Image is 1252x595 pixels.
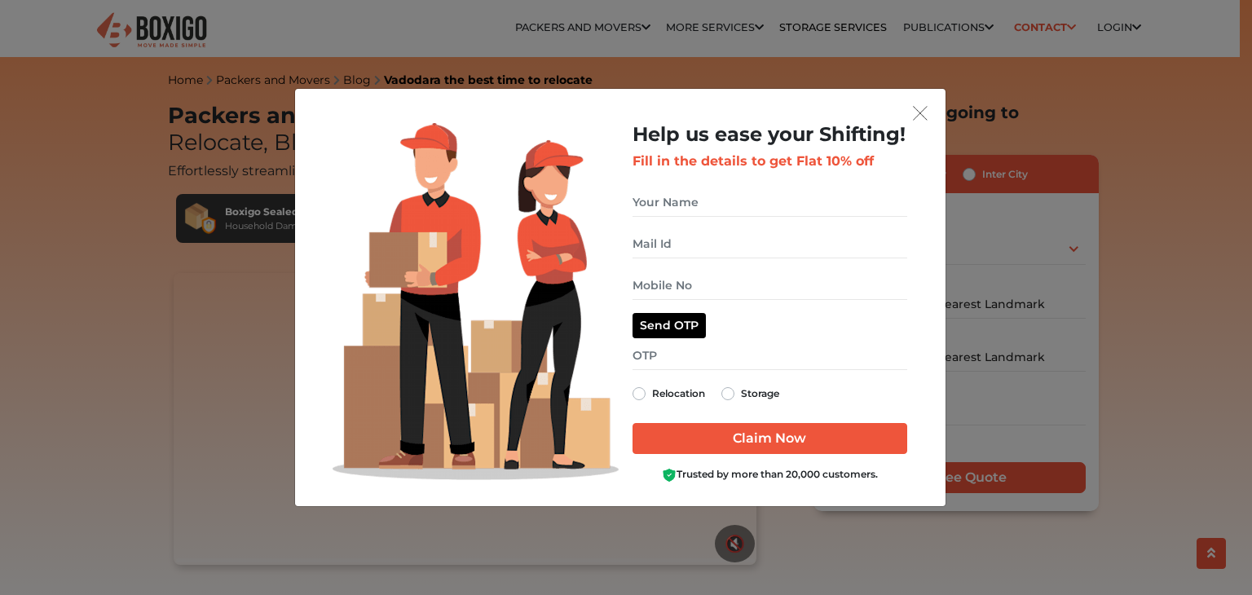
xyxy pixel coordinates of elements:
[633,423,907,454] input: Claim Now
[662,468,677,483] img: Boxigo Customer Shield
[633,342,907,370] input: OTP
[652,384,705,403] label: Relocation
[633,230,907,258] input: Mail Id
[913,106,928,121] img: exit
[741,384,779,403] label: Storage
[633,271,907,300] input: Mobile No
[633,467,907,483] div: Trusted by more than 20,000 customers.
[333,123,619,480] img: Lead Welcome Image
[633,123,907,147] h2: Help us ease your Shifting!
[633,188,907,217] input: Your Name
[633,313,706,338] button: Send OTP
[633,153,907,169] h3: Fill in the details to get Flat 10% off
